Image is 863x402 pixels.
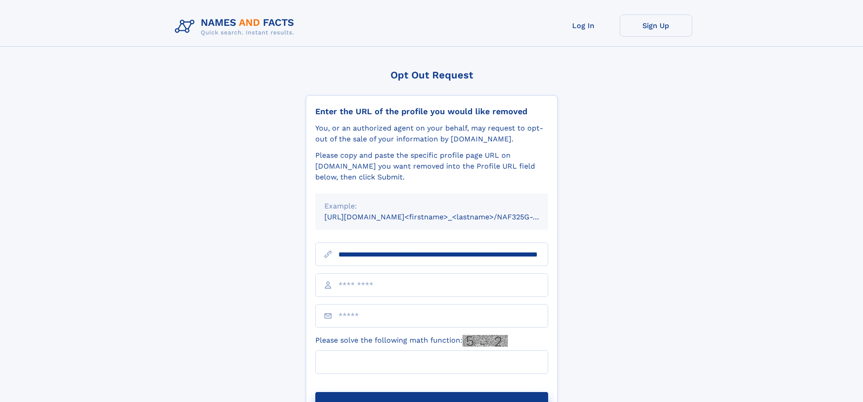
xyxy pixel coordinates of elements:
[306,69,558,81] div: Opt Out Request
[324,213,565,221] small: [URL][DOMAIN_NAME]<firstname>_<lastname>/NAF325G-xxxxxxxx
[315,150,548,183] div: Please copy and paste the specific profile page URL on [DOMAIN_NAME] you want removed into the Pr...
[315,335,508,347] label: Please solve the following math function:
[315,107,548,116] div: Enter the URL of the profile you would like removed
[620,15,692,37] a: Sign Up
[315,123,548,145] div: You, or an authorized agent on your behalf, may request to opt-out of the sale of your informatio...
[324,201,539,212] div: Example:
[171,15,302,39] img: Logo Names and Facts
[547,15,620,37] a: Log In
